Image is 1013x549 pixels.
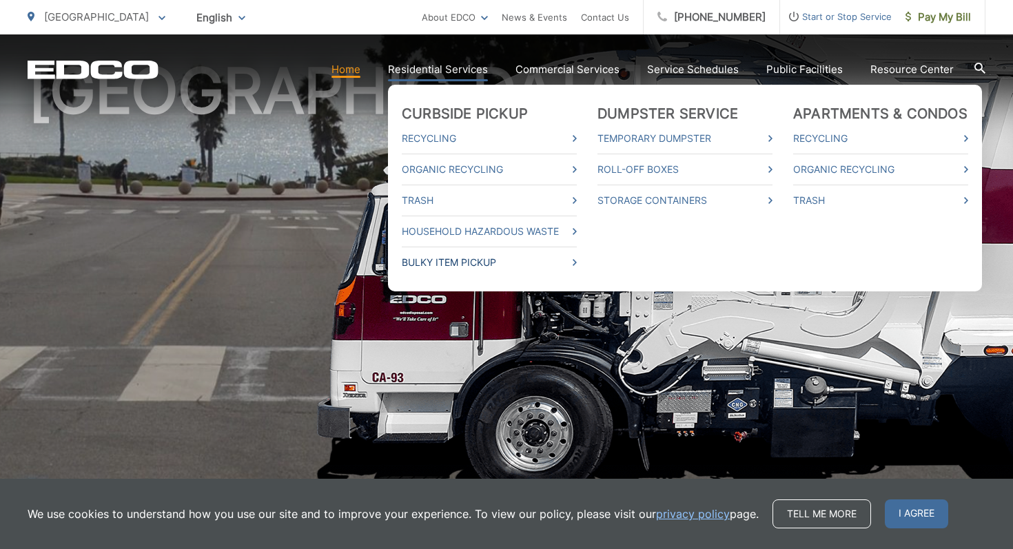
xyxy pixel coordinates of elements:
[402,105,528,122] a: Curbside Pickup
[793,130,968,147] a: Recycling
[905,9,971,25] span: Pay My Bill
[402,130,577,147] a: Recycling
[581,9,629,25] a: Contact Us
[597,105,738,122] a: Dumpster Service
[422,9,488,25] a: About EDCO
[870,61,954,78] a: Resource Center
[402,192,577,209] a: Trash
[502,9,567,25] a: News & Events
[766,61,843,78] a: Public Facilities
[402,223,577,240] a: Household Hazardous Waste
[44,10,149,23] span: [GEOGRAPHIC_DATA]
[793,105,968,122] a: Apartments & Condos
[597,192,772,209] a: Storage Containers
[28,56,985,493] h1: [GEOGRAPHIC_DATA]
[388,61,488,78] a: Residential Services
[28,60,158,79] a: EDCD logo. Return to the homepage.
[597,130,772,147] a: Temporary Dumpster
[28,506,759,522] p: We use cookies to understand how you use our site and to improve your experience. To view our pol...
[656,506,730,522] a: privacy policy
[515,61,620,78] a: Commercial Services
[402,254,577,271] a: Bulky Item Pickup
[186,6,256,30] span: English
[647,61,739,78] a: Service Schedules
[402,161,577,178] a: Organic Recycling
[597,161,772,178] a: Roll-Off Boxes
[331,61,360,78] a: Home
